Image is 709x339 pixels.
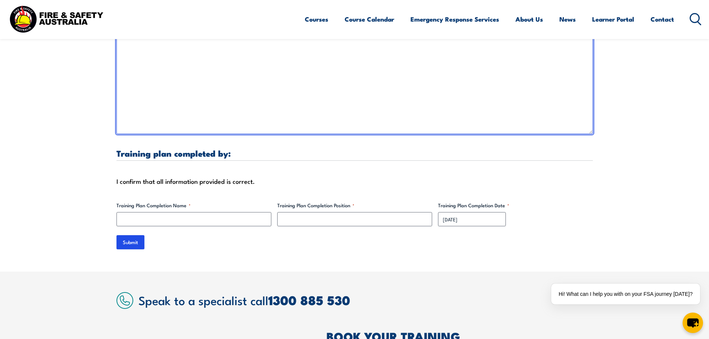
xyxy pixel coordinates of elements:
[651,9,674,29] a: Contact
[268,290,350,310] a: 1300 885 530
[345,9,394,29] a: Course Calendar
[438,212,506,226] input: dd/mm/yyyy
[411,9,499,29] a: Emergency Response Services
[138,293,593,307] h2: Speak to a specialist call
[438,202,593,209] label: Training Plan Completion Date
[116,202,271,209] label: Training Plan Completion Name
[559,9,576,29] a: News
[683,313,703,333] button: chat-button
[277,202,432,209] label: Training Plan Completion Position
[515,9,543,29] a: About Us
[116,176,593,187] div: I confirm that all information provided is correct.
[592,9,634,29] a: Learner Portal
[116,149,593,157] h3: Training plan completed by:
[116,235,144,249] input: Submit
[305,9,328,29] a: Courses
[551,284,700,304] div: Hi! What can I help you with on your FSA journey [DATE]?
